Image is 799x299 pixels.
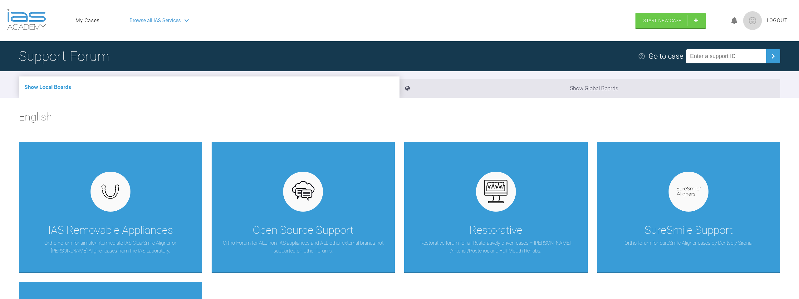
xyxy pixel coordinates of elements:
[635,13,706,28] a: Start New Case
[76,17,100,25] a: My Cases
[484,179,508,203] img: restorative.65e8f6b6.svg
[649,50,683,62] div: Go to case
[625,239,752,247] p: Ortho forum for SureSmile Aligner cases by Dentsply Sirona.
[19,76,399,98] li: Show Local Boards
[19,108,780,131] h2: English
[98,183,122,201] img: removables.927eaa4e.svg
[253,222,354,239] div: Open Source Support
[7,9,46,30] img: logo-light.3e3ef733.png
[638,52,645,60] img: help.e70b9f3d.svg
[404,142,588,272] a: RestorativeRestorative forum for all Restoratively driven cases – [PERSON_NAME], Anterior/Posteri...
[767,17,788,25] a: Logout
[677,187,701,196] img: suresmile.935bb804.svg
[28,239,193,255] p: Ortho Forum for simple/intermediate IAS ClearSmile Aligner or [PERSON_NAME] Aligner cases from th...
[19,45,109,67] h1: Support Forum
[414,239,578,255] p: Restorative forum for all Restoratively driven cases – [PERSON_NAME], Anterior/Posterior, and Ful...
[48,222,173,239] div: IAS Removable Appliances
[130,17,181,25] span: Browse all IAS Services
[597,142,781,272] a: SureSmile SupportOrtho forum for SureSmile Aligner cases by Dentsply Sirona.
[399,79,780,98] li: Show Global Boards
[768,51,778,61] img: chevronRight.28bd32b0.svg
[645,222,733,239] div: SureSmile Support
[291,179,315,203] img: opensource.6e495855.svg
[212,142,395,272] a: Open Source SupportOrtho Forum for ALL non-IAS appliances and ALL other external brands not suppo...
[743,11,762,30] img: profile.png
[469,222,522,239] div: Restorative
[643,18,681,23] span: Start New Case
[19,142,202,272] a: IAS Removable AppliancesOrtho Forum for simple/intermediate IAS ClearSmile Aligner or [PERSON_NAM...
[686,49,766,63] input: Enter a support ID
[221,239,386,255] p: Ortho Forum for ALL non-IAS appliances and ALL other external brands not supported on other forums.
